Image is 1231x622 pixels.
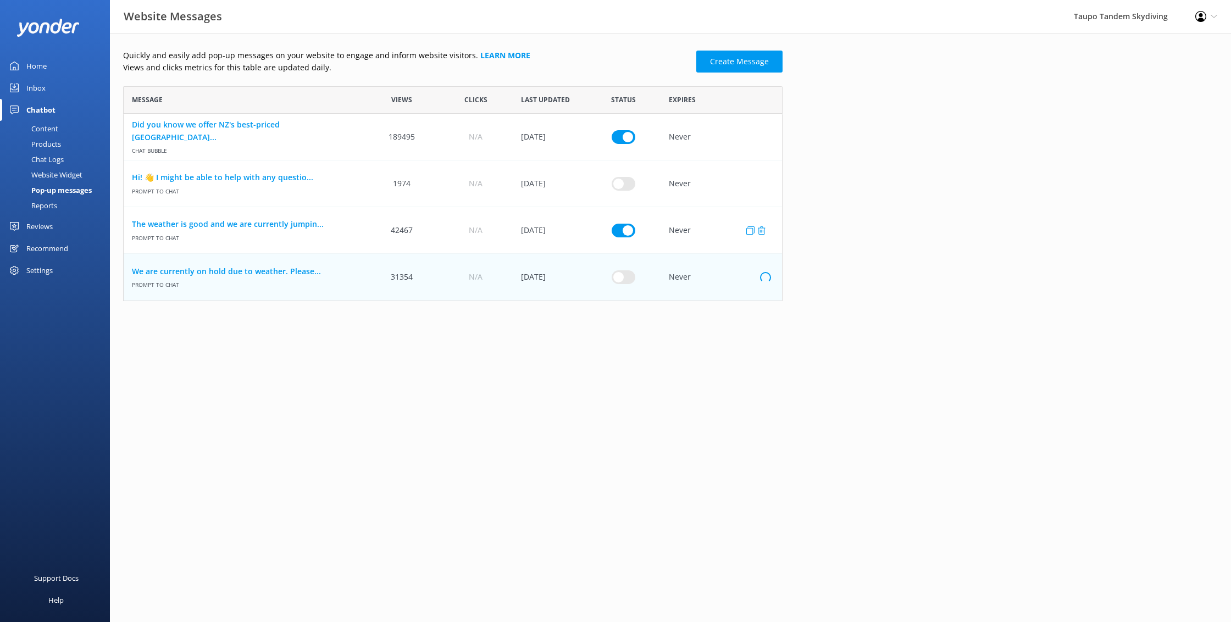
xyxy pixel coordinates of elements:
[132,230,357,242] span: Prompt to Chat
[124,8,222,25] h3: Website Messages
[513,207,586,254] div: 11 Oct 2025
[16,19,80,37] img: yonder-white-logo.png
[7,182,110,198] a: Pop-up messages
[26,77,46,99] div: Inbox
[365,160,439,207] div: 1974
[669,95,696,105] span: Expires
[123,254,783,301] div: row
[469,177,483,190] span: N/A
[132,277,357,289] span: Prompt to Chat
[469,131,483,143] span: N/A
[365,254,439,301] div: 31354
[26,99,56,121] div: Chatbot
[365,114,439,160] div: 189495
[696,51,783,73] a: Create Message
[34,567,79,589] div: Support Docs
[123,49,690,62] p: Quickly and easily add pop-up messages on your website to engage and inform website visitors.
[123,114,783,160] div: row
[26,55,47,77] div: Home
[480,50,530,60] a: Learn more
[513,160,586,207] div: 07 May 2025
[521,95,570,105] span: Last updated
[391,95,412,105] span: Views
[7,182,92,198] div: Pop-up messages
[469,224,483,236] span: N/A
[132,95,163,105] span: Message
[123,160,783,207] div: row
[132,184,357,195] span: Prompt to Chat
[661,207,782,254] div: Never
[123,114,783,301] div: grid
[132,171,357,184] a: Hi! 👋 I might be able to help with any questio...
[464,95,487,105] span: Clicks
[469,271,483,283] span: N/A
[7,167,110,182] a: Website Widget
[365,207,439,254] div: 42467
[26,259,53,281] div: Settings
[513,254,586,301] div: 11 Oct 2025
[7,198,57,213] div: Reports
[611,95,636,105] span: Status
[7,136,61,152] div: Products
[132,218,357,230] a: The weather is good and we are currently jumpin...
[26,237,68,259] div: Recommend
[661,114,782,160] div: Never
[7,152,110,167] a: Chat Logs
[132,119,357,143] a: Did you know we offer NZ's best-priced [GEOGRAPHIC_DATA]...
[132,265,357,277] a: We are currently on hold due to weather. Please...
[123,62,690,74] p: Views and clicks metrics for this table are updated daily.
[513,114,586,160] div: 30 Jan 2025
[7,121,110,136] a: Content
[123,207,783,254] div: row
[132,143,357,155] span: Chat bubble
[48,589,64,611] div: Help
[661,254,782,301] div: Never
[7,136,110,152] a: Products
[661,160,782,207] div: Never
[7,198,110,213] a: Reports
[7,121,58,136] div: Content
[7,152,64,167] div: Chat Logs
[26,215,53,237] div: Reviews
[7,167,82,182] div: Website Widget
